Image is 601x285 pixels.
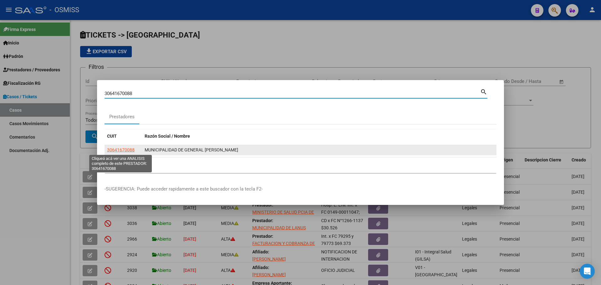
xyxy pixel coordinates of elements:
div: 1 total [105,157,496,173]
p: -SUGERENCIA: Puede acceder rapidamente a este buscador con la tecla F2- [105,186,496,193]
div: Open Intercom Messenger [580,264,595,279]
mat-icon: search [480,88,487,95]
span: Razón Social / Nombre [145,134,190,139]
div: MUNICIPALIDAD DE GENERAL [PERSON_NAME] [145,146,494,154]
div: Prestadores [109,113,135,120]
datatable-header-cell: CUIT [105,130,142,143]
datatable-header-cell: Razón Social / Nombre [142,130,496,143]
span: 30641670088 [107,147,135,152]
span: CUIT [107,134,117,139]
